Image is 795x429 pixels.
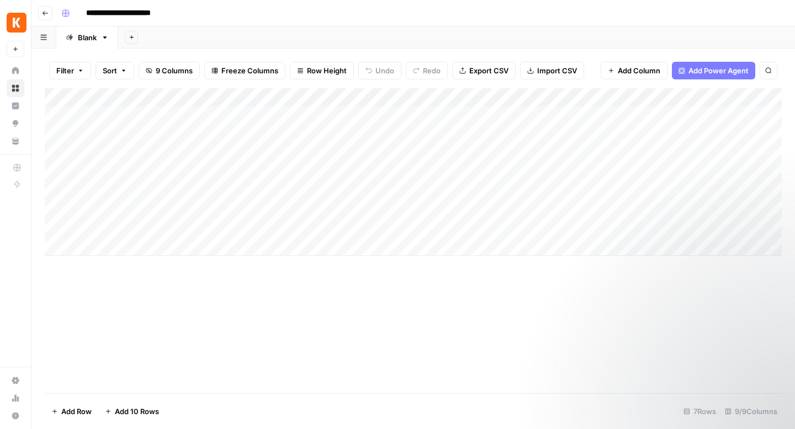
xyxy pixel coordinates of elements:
button: Sort [96,62,134,79]
button: Row Height [290,62,354,79]
span: Add Row [61,406,92,417]
button: 9 Columns [139,62,200,79]
button: Add Column [601,62,667,79]
span: Freeze Columns [221,65,278,76]
span: Filter [56,65,74,76]
button: Export CSV [452,62,516,79]
button: Workspace: Kayak [7,9,24,36]
div: 9/9 Columns [720,403,782,420]
button: Import CSV [520,62,584,79]
a: Insights [7,97,24,115]
a: Opportunities [7,115,24,132]
a: Blank [56,26,118,49]
a: Your Data [7,132,24,150]
div: Blank [78,32,97,43]
button: Add 10 Rows [98,403,166,420]
span: Sort [103,65,117,76]
button: Redo [406,62,448,79]
div: 7 Rows [679,403,720,420]
img: Kayak Logo [7,13,26,33]
a: Browse [7,79,24,97]
span: Redo [423,65,441,76]
span: Undo [375,65,394,76]
span: Export CSV [469,65,508,76]
span: Add Power Agent [688,65,749,76]
button: Freeze Columns [204,62,285,79]
button: Help + Support [7,407,24,425]
a: Usage [7,389,24,407]
span: Add 10 Rows [115,406,159,417]
button: Filter [49,62,91,79]
span: Add Column [618,65,660,76]
button: Add Row [45,403,98,420]
span: Row Height [307,65,347,76]
span: 9 Columns [156,65,193,76]
button: Undo [358,62,401,79]
a: Settings [7,372,24,389]
a: Home [7,62,24,79]
span: Import CSV [537,65,577,76]
button: Add Power Agent [672,62,755,79]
